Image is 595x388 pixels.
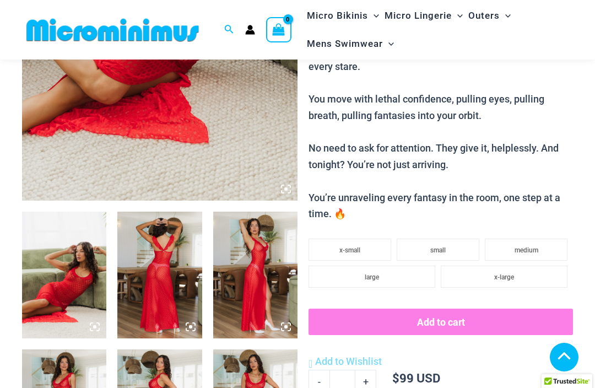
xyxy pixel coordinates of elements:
[485,239,567,261] li: medium
[307,30,383,58] span: Mens Swimwear
[117,212,202,338] img: Sometimes Red 587 Dress
[245,25,255,35] a: Account icon link
[385,2,452,30] span: Micro Lingerie
[22,18,203,42] img: MM SHOP LOGO FLAT
[468,2,500,30] span: Outers
[304,2,382,30] a: Micro BikinisMenu ToggleMenu Toggle
[397,239,479,261] li: small
[452,2,463,30] span: Menu Toggle
[382,2,466,30] a: Micro LingerieMenu ToggleMenu Toggle
[392,370,399,386] span: $
[392,370,440,386] bdi: 99 USD
[500,2,511,30] span: Menu Toggle
[315,355,382,367] span: Add to Wishlist
[22,212,106,338] img: Sometimes Red 587 Dress
[309,239,391,261] li: x-small
[494,273,514,281] span: x-large
[383,30,394,58] span: Menu Toggle
[309,353,382,370] a: Add to Wishlist
[213,212,297,338] img: Sometimes Red 587 Dress
[430,246,446,254] span: small
[365,273,379,281] span: large
[466,2,513,30] a: OutersMenu ToggleMenu Toggle
[224,23,234,37] a: Search icon link
[307,2,368,30] span: Micro Bikinis
[266,17,291,42] a: View Shopping Cart, empty
[309,266,435,288] li: large
[339,246,360,254] span: x-small
[441,266,567,288] li: x-large
[368,2,379,30] span: Menu Toggle
[515,246,538,254] span: medium
[304,30,397,58] a: Mens SwimwearMenu ToggleMenu Toggle
[309,309,573,335] button: Add to cart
